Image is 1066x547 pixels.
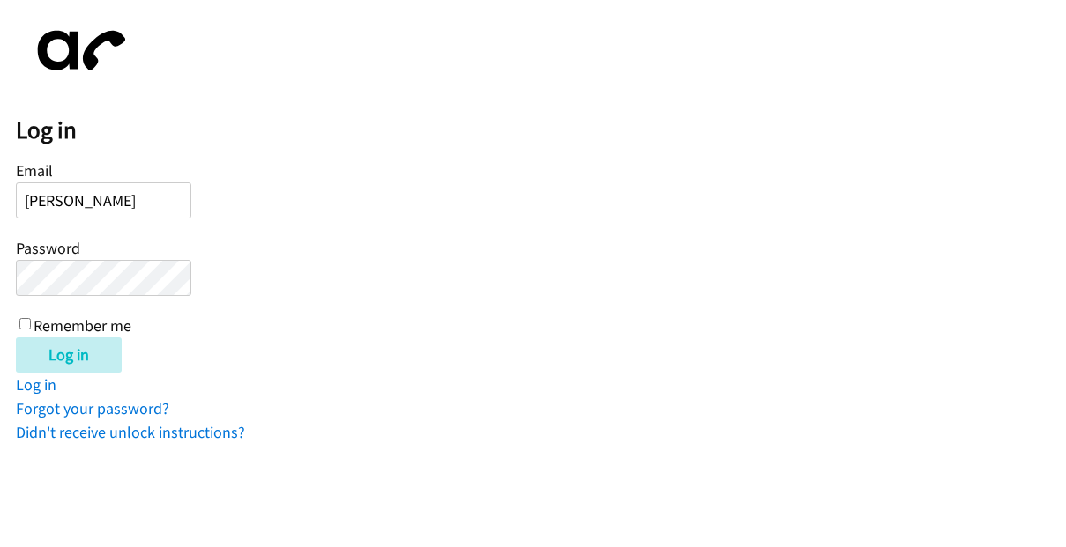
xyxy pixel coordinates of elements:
[34,315,131,336] label: Remember me
[16,160,53,181] label: Email
[16,422,245,442] a: Didn't receive unlock instructions?
[16,115,1066,145] h2: Log in
[16,374,56,395] a: Log in
[16,16,139,85] img: aphone-8a226864a2ddd6a5e75d1ebefc011f4aa8f32683c2d82f3fb0802fe031f96514.svg
[16,238,80,258] label: Password
[16,337,122,373] input: Log in
[16,398,169,418] a: Forgot your password?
